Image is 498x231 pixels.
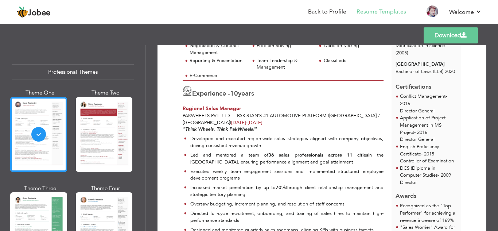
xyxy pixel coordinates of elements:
[400,143,439,157] span: English Proficiency Certificate- 2015
[190,57,245,64] div: Reporting & Presentation
[190,184,384,198] p: Increased market penetration by up to through client relationship management and strategic territ...
[396,61,457,68] div: [GEOGRAPHIC_DATA]
[16,6,51,18] a: Jobee
[77,89,134,97] div: Theme Two
[400,93,447,107] span: Conflict Management- 2016
[190,168,384,182] p: Executed weekly team engagement sessions and implemented structured employee development programs
[190,42,245,56] div: Negotiation & Contract Management
[400,203,455,224] span: Recognized as the "Top Performer" for achieving a revenue increase of 169%
[324,57,380,64] div: Classifieds
[183,105,241,112] span: Regional Sales Manager
[190,135,384,149] p: Developed and executed region-wide sales strategies aligned with company objectives, driving cons...
[190,210,384,224] p: Directed full-cycle recruitment, onboarding, and training of sales hires to maintain high-perform...
[257,42,312,49] div: Problem Solving
[400,108,457,115] p: Director General
[400,158,457,165] p: Controller of Examination
[77,185,134,192] div: Theme Four
[192,89,230,98] span: Experience -
[400,179,457,186] p: Director
[230,89,238,98] span: 10
[396,42,445,49] span: Matriculation in science
[400,165,451,179] span: DCS (Diploma in Computer Studies- 2009
[276,184,286,191] strong: 70%
[12,64,134,80] div: Professional Themes
[246,119,248,126] span: -
[16,6,28,18] img: jobee.io
[268,152,368,158] strong: 36 sales professionals across 11 cities
[357,8,406,16] a: Resume Templates
[257,57,312,71] div: Team Leadership & Management
[231,119,262,126] span: [DATE]
[190,152,384,165] p: Led and mentored a team of in the [GEOGRAPHIC_DATA], ensuring performance alignment and goal atta...
[231,119,248,126] span: [DATE]
[396,68,455,75] span: Bachelor of Laws (LLB) 2020
[324,42,380,49] div: Decision Making
[190,72,245,79] div: E-Commerce
[424,27,478,43] a: Download
[396,77,431,91] span: Certifications
[28,9,51,17] span: Jobee
[12,185,69,192] div: Theme Three
[400,136,457,143] p: Director General
[190,201,384,208] p: Oversaw budgeting, increment planning, and resolution of staff concerns
[230,119,231,126] span: |
[183,112,329,119] span: Pakwheels Pvt. Ltd. – Pakistan’s #1 Automotive Platform |
[308,8,346,16] a: Back to Profile
[427,5,438,17] img: Profile Img
[396,186,416,200] span: Awards
[449,8,482,16] a: Welcome
[396,50,408,56] span: (2005)
[230,89,254,99] label: years
[12,89,69,97] div: Theme One
[400,115,446,136] span: Application of Project Management in MS Project- 2016
[183,112,380,126] span: [GEOGRAPHIC_DATA] / [GEOGRAPHIC_DATA]
[183,126,257,132] em: "Think Wheels, Think PakWheels!"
